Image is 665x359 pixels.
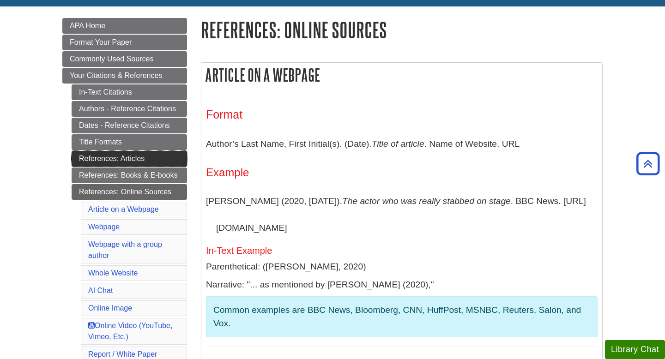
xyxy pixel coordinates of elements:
[70,22,105,30] span: APA Home
[206,245,598,256] h5: In-Text Example
[70,72,162,79] span: Your Citations & References
[201,18,603,42] h1: References: Online Sources
[70,38,132,46] span: Format Your Paper
[72,101,187,117] a: Authors - Reference Citations
[605,340,665,359] button: Library Chat
[72,168,187,183] a: References: Books & E-books
[88,304,132,312] a: Online Image
[206,188,598,241] p: [PERSON_NAME] (2020, [DATE]). . BBC News. [URL][DOMAIN_NAME]
[88,350,157,358] a: Report / White Paper
[62,51,187,67] a: Commonly Used Sources
[206,167,598,179] h4: Example
[213,304,590,330] p: Common examples are BBC News, Bloomberg, CNN, HuffPost, MSNBC, Reuters, Salon, and Vox.
[88,223,120,231] a: Webpage
[62,18,187,34] a: APA Home
[201,63,602,87] h2: Article on a Webpage
[72,134,187,150] a: Title Formats
[88,269,138,277] a: Whole Website
[372,139,424,149] i: Title of article
[88,322,172,341] a: Online Video (YouTube, Vimeo, Etc.)
[206,278,598,292] p: Narrative: "... as mentioned by [PERSON_NAME] (2020),"
[62,35,187,50] a: Format Your Paper
[72,84,187,100] a: In-Text Citations
[62,68,187,84] a: Your Citations & References
[88,287,113,294] a: AI Chat
[342,196,511,206] i: The actor who was really stabbed on stage
[72,184,187,200] a: References: Online Sources
[70,55,153,63] span: Commonly Used Sources
[633,157,663,170] a: Back to Top
[72,118,187,133] a: Dates - Reference Citations
[88,205,159,213] a: Article on a Webpage
[206,108,598,121] h3: Format
[88,240,162,259] a: Webpage with a group author
[72,151,187,167] a: References: Articles
[206,260,598,274] p: Parenthetical: ([PERSON_NAME], 2020)
[206,131,598,157] p: Author’s Last Name, First Initial(s). (Date). . Name of Website. URL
